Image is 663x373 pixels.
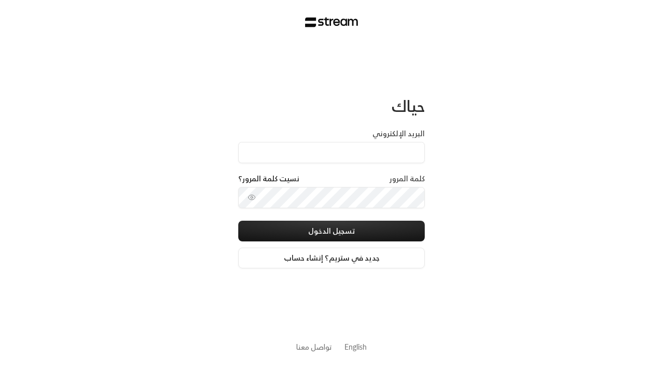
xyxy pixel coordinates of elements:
span: حياك [392,92,425,120]
button: تواصل معنا [296,341,332,352]
label: البريد الإلكتروني [372,128,425,139]
a: نسيت كلمة المرور؟ [238,174,299,184]
label: كلمة المرور [390,174,425,184]
a: English [344,337,367,356]
button: تسجيل الدخول [238,221,425,241]
a: تواصل معنا [296,340,332,353]
a: جديد في ستريم؟ إنشاء حساب [238,248,425,268]
button: toggle password visibility [243,189,260,206]
img: Stream Logo [305,17,358,27]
